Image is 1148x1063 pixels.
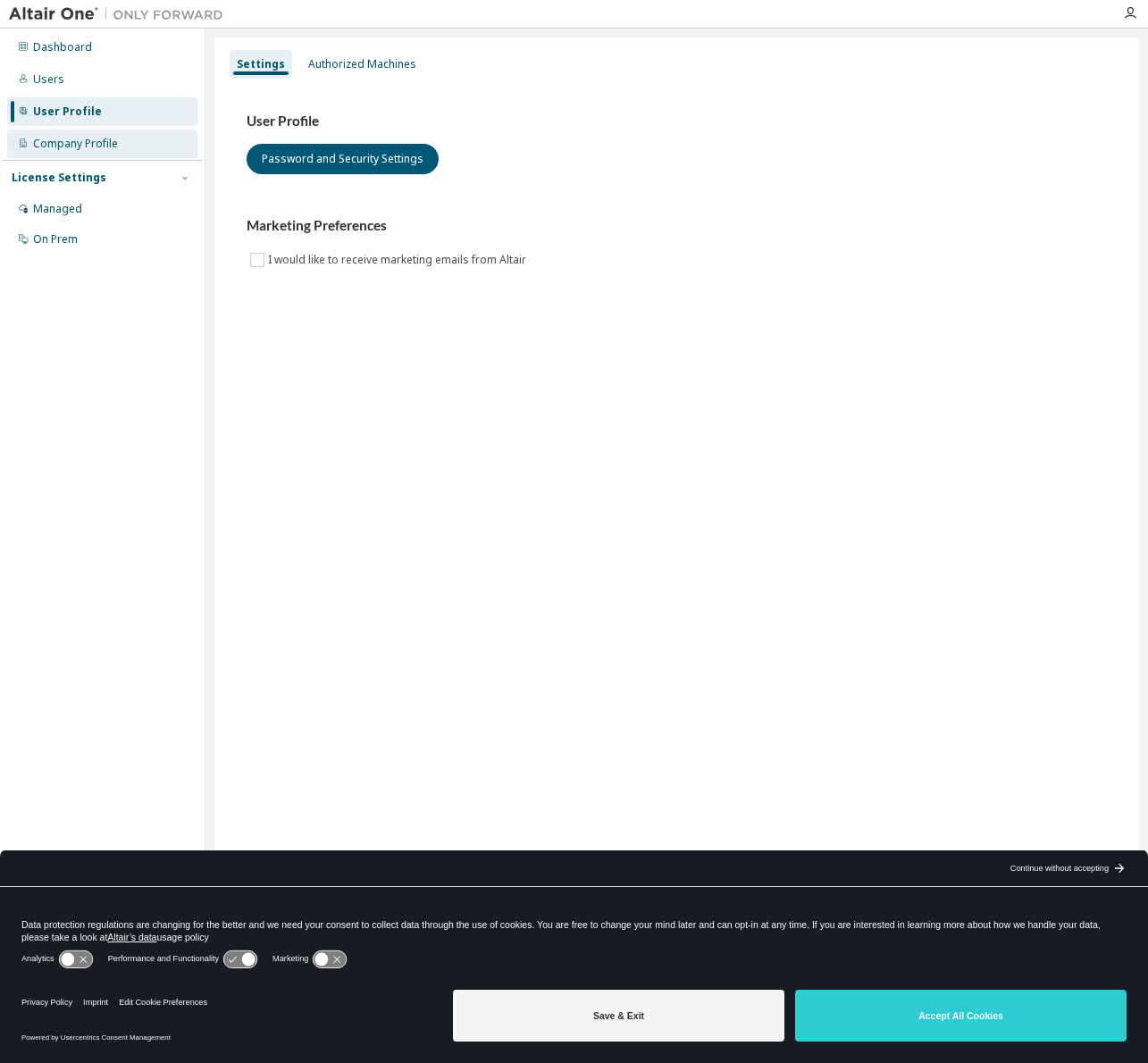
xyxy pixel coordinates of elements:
[33,137,118,151] div: Company Profile
[33,105,102,119] div: User Profile
[12,171,106,185] div: License Settings
[237,57,285,71] div: Settings
[33,72,64,87] div: Users
[33,232,78,247] div: On Prem
[9,5,232,23] img: Altair One
[247,113,1107,130] h3: User Profile
[33,202,82,216] div: Managed
[33,40,92,54] div: Dashboard
[247,144,439,174] button: Password and Security Settings
[308,57,416,71] div: Authorized Machines
[247,217,1107,235] h3: Marketing Preferences
[268,249,530,271] label: I would like to receive marketing emails from Altair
